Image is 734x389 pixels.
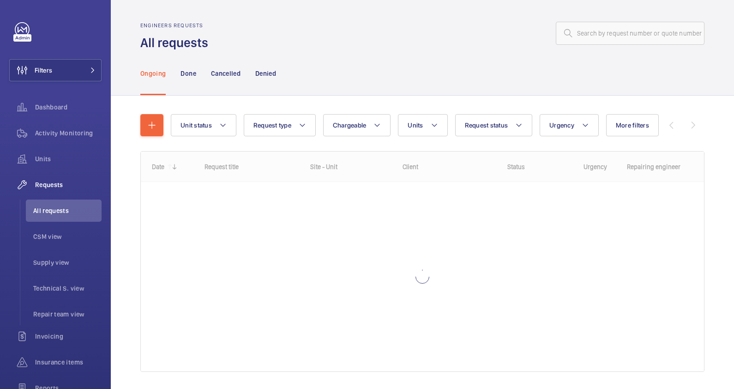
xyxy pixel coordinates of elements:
[35,128,102,138] span: Activity Monitoring
[9,59,102,81] button: Filters
[35,154,102,164] span: Units
[140,34,214,51] h1: All requests
[465,122,508,129] span: Request status
[33,232,102,241] span: CSM view
[333,122,367,129] span: Chargeable
[244,114,316,136] button: Request type
[616,122,649,129] span: More filters
[140,69,166,78] p: Ongoing
[323,114,391,136] button: Chargeable
[33,258,102,267] span: Supply view
[180,122,212,129] span: Unit status
[35,66,52,75] span: Filters
[35,103,102,112] span: Dashboard
[549,122,574,129] span: Urgency
[171,114,236,136] button: Unit status
[398,114,447,136] button: Units
[455,114,533,136] button: Request status
[35,358,102,367] span: Insurance items
[253,122,291,129] span: Request type
[33,284,102,293] span: Technical S. view
[180,69,196,78] p: Done
[33,310,102,319] span: Repair team view
[540,114,599,136] button: Urgency
[408,122,423,129] span: Units
[33,206,102,215] span: All requests
[606,114,659,136] button: More filters
[255,69,276,78] p: Denied
[35,332,102,341] span: Invoicing
[140,22,214,29] h2: Engineers requests
[211,69,241,78] p: Cancelled
[35,180,102,189] span: Requests
[556,22,704,45] input: Search by request number or quote number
